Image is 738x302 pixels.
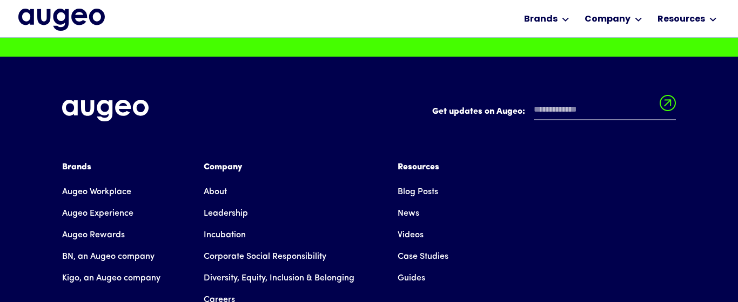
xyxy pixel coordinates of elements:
a: Leadership [204,203,248,224]
a: News [398,203,419,224]
a: BN, an Augeo company [62,246,155,267]
a: Guides [398,267,425,289]
img: Augeo's full logo in midnight blue. [18,9,105,30]
a: About [204,181,227,203]
div: Company [204,161,354,174]
a: Augeo Rewards [62,224,125,246]
a: Incubation [204,224,246,246]
div: Brands [62,161,160,174]
img: Augeo's full logo in white. [62,100,149,122]
a: home [18,9,105,30]
a: Augeo Experience [62,203,133,224]
div: Brands [524,13,558,26]
a: Blog Posts [398,181,438,203]
input: Submit [660,95,676,118]
form: Email Form [432,100,676,126]
div: Company [585,13,630,26]
a: Diversity, Equity, Inclusion & Belonging [204,267,354,289]
a: Videos [398,224,424,246]
a: Kigo, an Augeo company [62,267,160,289]
a: Corporate Social Responsibility [204,246,326,267]
div: Resources [658,13,705,26]
div: Resources [398,161,448,174]
a: Case Studies [398,246,448,267]
label: Get updates on Augeo: [432,105,525,118]
a: Augeo Workplace [62,181,131,203]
